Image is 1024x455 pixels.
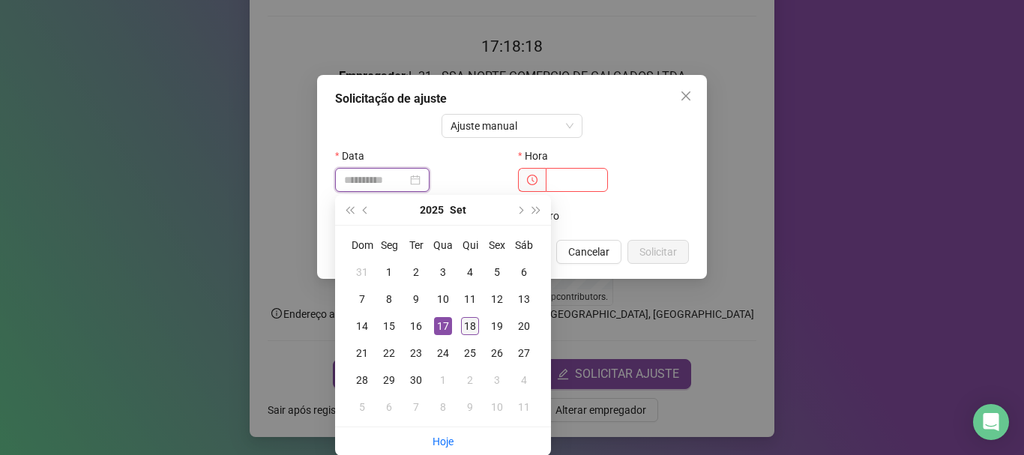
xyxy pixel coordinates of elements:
[457,313,484,340] td: 2025-09-18
[376,286,403,313] td: 2025-09-08
[353,371,371,389] div: 28
[380,317,398,335] div: 15
[461,290,479,308] div: 11
[349,313,376,340] td: 2025-09-14
[430,286,457,313] td: 2025-09-10
[451,115,574,137] span: Ajuste manual
[488,398,506,416] div: 10
[407,290,425,308] div: 9
[515,398,533,416] div: 11
[461,344,479,362] div: 25
[349,394,376,421] td: 2025-10-05
[353,317,371,335] div: 14
[349,340,376,367] td: 2025-09-21
[511,367,537,394] td: 2025-10-04
[380,344,398,362] div: 22
[515,371,533,389] div: 4
[484,259,511,286] td: 2025-09-05
[434,344,452,362] div: 24
[407,398,425,416] div: 7
[488,263,506,281] div: 5
[450,195,466,225] button: month panel
[484,340,511,367] td: 2025-09-26
[407,344,425,362] div: 23
[511,259,537,286] td: 2025-09-06
[349,259,376,286] td: 2025-08-31
[511,340,537,367] td: 2025-09-27
[434,290,452,308] div: 10
[627,240,689,264] button: Solicitar
[430,340,457,367] td: 2025-09-24
[353,263,371,281] div: 31
[511,232,537,259] th: Sáb
[488,371,506,389] div: 3
[380,263,398,281] div: 1
[457,340,484,367] td: 2025-09-25
[680,90,692,102] span: close
[376,232,403,259] th: Seg
[434,317,452,335] div: 17
[403,232,430,259] th: Ter
[527,175,537,185] span: clock-circle
[403,394,430,421] td: 2025-10-07
[403,340,430,367] td: 2025-09-23
[484,232,511,259] th: Sex
[515,290,533,308] div: 13
[461,317,479,335] div: 18
[380,290,398,308] div: 8
[518,144,558,168] label: Hora
[430,394,457,421] td: 2025-10-08
[349,286,376,313] td: 2025-09-07
[457,232,484,259] th: Qui
[335,144,374,168] label: Data
[353,344,371,362] div: 21
[376,367,403,394] td: 2025-09-29
[461,371,479,389] div: 2
[511,195,528,225] button: next-year
[341,195,358,225] button: super-prev-year
[461,263,479,281] div: 4
[403,313,430,340] td: 2025-09-16
[511,313,537,340] td: 2025-09-20
[430,313,457,340] td: 2025-09-17
[528,195,545,225] button: super-next-year
[457,394,484,421] td: 2025-10-09
[376,259,403,286] td: 2025-09-01
[434,263,452,281] div: 3
[407,371,425,389] div: 30
[457,259,484,286] td: 2025-09-04
[484,313,511,340] td: 2025-09-19
[433,436,454,448] a: Hoje
[376,313,403,340] td: 2025-09-15
[335,90,689,108] div: Solicitação de ajuste
[380,398,398,416] div: 6
[568,244,609,260] span: Cancelar
[484,367,511,394] td: 2025-10-03
[488,290,506,308] div: 12
[457,367,484,394] td: 2025-10-02
[484,286,511,313] td: 2025-09-12
[349,232,376,259] th: Dom
[488,344,506,362] div: 26
[430,259,457,286] td: 2025-09-03
[358,195,374,225] button: prev-year
[556,240,621,264] button: Cancelar
[403,259,430,286] td: 2025-09-02
[461,398,479,416] div: 9
[674,84,698,108] button: Close
[353,290,371,308] div: 7
[353,398,371,416] div: 5
[434,371,452,389] div: 1
[407,317,425,335] div: 16
[430,367,457,394] td: 2025-10-01
[376,394,403,421] td: 2025-10-06
[511,394,537,421] td: 2025-10-11
[407,263,425,281] div: 2
[511,286,537,313] td: 2025-09-13
[457,286,484,313] td: 2025-09-11
[349,367,376,394] td: 2025-09-28
[434,398,452,416] div: 8
[515,344,533,362] div: 27
[430,232,457,259] th: Qua
[515,263,533,281] div: 6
